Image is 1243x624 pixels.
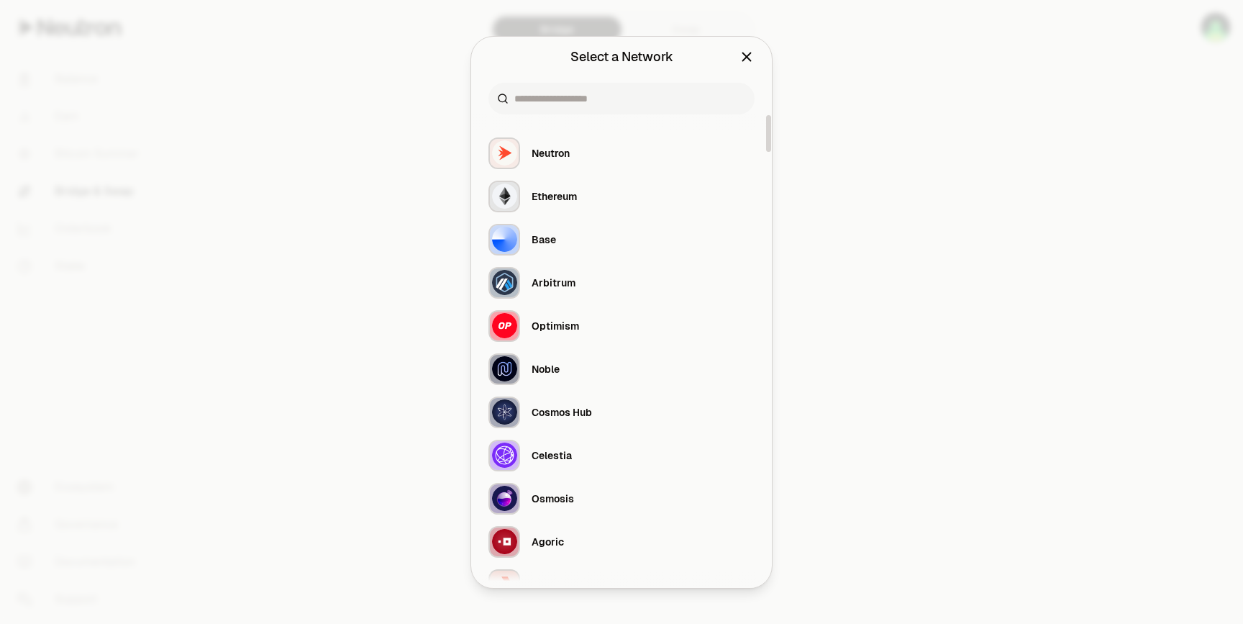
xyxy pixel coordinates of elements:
[739,47,755,67] button: Close
[492,572,517,597] img: Akash Logo
[480,218,763,261] button: Base LogoBase LogoBase
[532,276,575,290] div: Arbitrum
[532,189,577,204] div: Ethereum
[480,391,763,434] button: Cosmos Hub LogoCosmos Hub LogoCosmos Hub
[532,492,574,506] div: Osmosis
[532,448,572,463] div: Celestia
[492,356,517,381] img: Noble Logo
[532,146,570,160] div: Neutron
[492,184,517,209] img: Ethereum Logo
[532,232,556,247] div: Base
[532,535,564,549] div: Agoric
[570,47,673,67] div: Select a Network
[480,304,763,348] button: Optimism LogoOptimism LogoOptimism
[480,348,763,391] button: Noble LogoNoble LogoNoble
[480,520,763,564] button: Agoric LogoAgoric LogoAgoric
[492,443,517,468] img: Celestia Logo
[492,140,517,166] img: Neutron Logo
[492,270,517,295] img: Arbitrum Logo
[480,132,763,175] button: Neutron LogoNeutron LogoNeutron
[480,564,763,607] button: Akash LogoAkash LogoAkash
[480,175,763,218] button: Ethereum LogoEthereum LogoEthereum
[480,434,763,477] button: Celestia LogoCelestia LogoCelestia
[492,227,517,252] img: Base Logo
[532,578,562,592] div: Akash
[480,477,763,520] button: Osmosis LogoOsmosis LogoOsmosis
[532,405,592,420] div: Cosmos Hub
[532,362,560,376] div: Noble
[492,486,517,511] img: Osmosis Logo
[532,319,579,333] div: Optimism
[480,261,763,304] button: Arbitrum LogoArbitrum LogoArbitrum
[492,313,517,338] img: Optimism Logo
[492,399,517,425] img: Cosmos Hub Logo
[492,529,517,554] img: Agoric Logo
